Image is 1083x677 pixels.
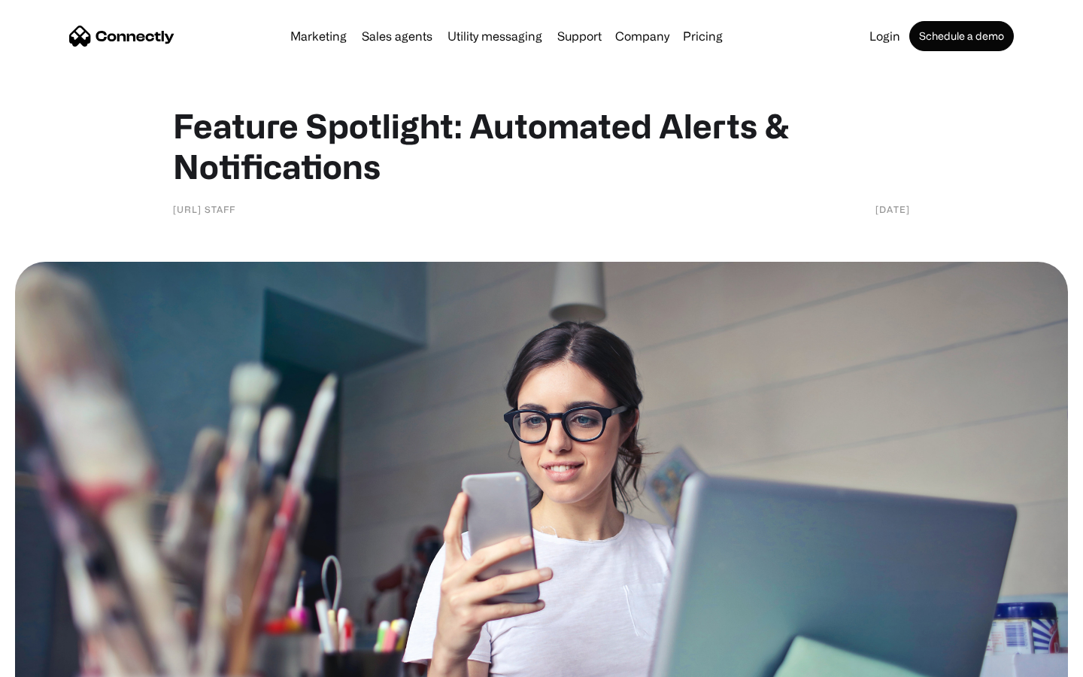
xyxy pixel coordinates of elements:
ul: Language list [30,651,90,672]
a: Utility messaging [441,30,548,42]
a: Sales agents [356,30,438,42]
h1: Feature Spotlight: Automated Alerts & Notifications [173,105,910,187]
div: Company [615,26,669,47]
a: Marketing [284,30,353,42]
a: Support [551,30,608,42]
a: Pricing [677,30,729,42]
div: [URL] staff [173,202,235,217]
div: [DATE] [875,202,910,217]
a: Schedule a demo [909,21,1014,51]
aside: Language selected: English [15,651,90,672]
a: Login [863,30,906,42]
